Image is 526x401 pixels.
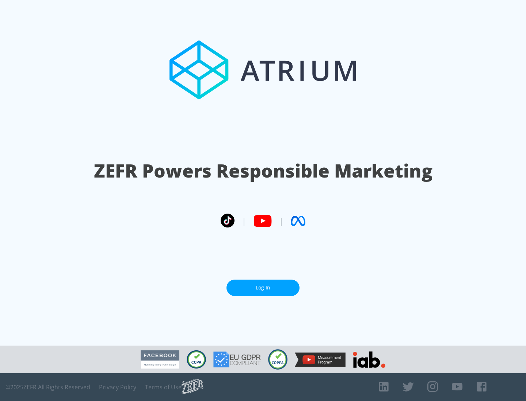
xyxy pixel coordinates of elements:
a: Log In [226,280,300,296]
a: Privacy Policy [99,384,136,391]
span: | [242,215,246,226]
img: COPPA Compliant [268,349,287,370]
img: IAB [353,351,385,368]
span: | [279,215,283,226]
a: Terms of Use [145,384,182,391]
img: CCPA Compliant [187,350,206,369]
img: YouTube Measurement Program [295,353,346,367]
img: Facebook Marketing Partner [141,350,179,369]
span: © 2025 ZEFR All Rights Reserved [5,384,90,391]
img: GDPR Compliant [213,351,261,367]
h1: ZEFR Powers Responsible Marketing [94,158,432,183]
